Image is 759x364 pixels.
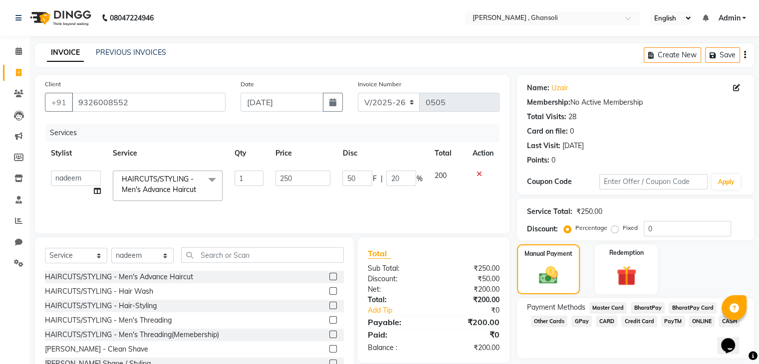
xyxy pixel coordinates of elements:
div: Name: [527,83,549,93]
button: Apply [712,175,740,189]
label: Invoice Number [358,80,401,89]
div: Last Visit: [527,141,560,151]
label: Client [45,80,61,89]
label: Manual Payment [524,249,572,258]
span: HAIRCUTS/STYLING - Men's Advance Haircut [122,175,196,194]
div: ₹250.00 [434,263,507,274]
input: Search by Name/Mobile/Email/Code [72,93,226,112]
th: Total [428,142,466,165]
a: x [196,185,201,194]
span: CASH [719,316,740,327]
div: ₹250.00 [576,206,602,217]
span: % [416,174,422,184]
label: Redemption [609,248,644,257]
span: 200 [434,171,446,180]
div: Paid: [360,329,434,341]
span: Payment Methods [527,302,585,313]
div: ₹200.00 [434,316,507,328]
button: Create New [644,47,701,63]
iframe: chat widget [717,324,749,354]
label: Date [241,80,254,89]
div: 0 [570,126,574,137]
div: ₹200.00 [434,295,507,305]
a: Add Tip [360,305,446,316]
span: Other Cards [531,316,568,327]
div: HAIRCUTS/STYLING - Hair-Styling [45,301,157,311]
span: | [380,174,382,184]
div: HAIRCUTS/STYLING - Men's Threading [45,315,172,326]
label: Percentage [575,223,607,232]
div: Coupon Code [527,177,599,187]
div: Discount: [527,224,558,234]
span: Admin [718,13,740,23]
label: Fixed [623,223,638,232]
span: PayTM [661,316,685,327]
div: Net: [360,284,434,295]
input: Search or Scan [181,247,344,263]
div: 0 [551,155,555,166]
div: ₹0 [446,305,506,316]
span: ONLINE [689,316,715,327]
div: Sub Total: [360,263,434,274]
a: INVOICE [47,44,84,62]
div: Services [46,124,507,142]
div: HAIRCUTS/STYLING - Hair Wash [45,286,153,297]
th: Qty [229,142,269,165]
button: +91 [45,93,73,112]
input: Enter Offer / Coupon Code [599,174,708,189]
th: Disc [336,142,428,165]
img: _gift.svg [610,263,643,288]
div: Service Total: [527,206,572,217]
span: CARD [596,316,617,327]
div: Membership: [527,97,570,108]
a: Uzair [551,83,568,93]
span: GPay [571,316,592,327]
div: [PERSON_NAME] - Clean Shave [45,344,148,355]
span: Master Card [589,302,627,314]
th: Stylist [45,142,107,165]
span: Credit Card [621,316,657,327]
th: Action [467,142,500,165]
span: Total [368,248,391,259]
div: HAIRCUTS/STYLING - Men's Advance Haircut [45,272,193,282]
div: Total: [360,295,434,305]
b: 08047224946 [110,4,154,32]
img: logo [25,4,94,32]
div: [DATE] [562,141,584,151]
a: PREVIOUS INVOICES [96,48,166,57]
div: HAIRCUTS/STYLING - Men's Threading(Memebership) [45,330,219,340]
div: ₹0 [434,329,507,341]
div: Card on file: [527,126,568,137]
span: F [372,174,376,184]
div: Discount: [360,274,434,284]
div: ₹200.00 [434,343,507,353]
div: 28 [568,112,576,122]
th: Service [107,142,229,165]
img: _cash.svg [533,264,564,286]
span: BharatPay [631,302,665,314]
div: ₹50.00 [434,274,507,284]
th: Price [269,142,336,165]
div: Balance : [360,343,434,353]
div: Total Visits: [527,112,566,122]
div: Points: [527,155,549,166]
div: No Active Membership [527,97,744,108]
span: BharatPay Card [669,302,717,314]
button: Save [705,47,740,63]
div: ₹200.00 [434,284,507,295]
div: Payable: [360,316,434,328]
